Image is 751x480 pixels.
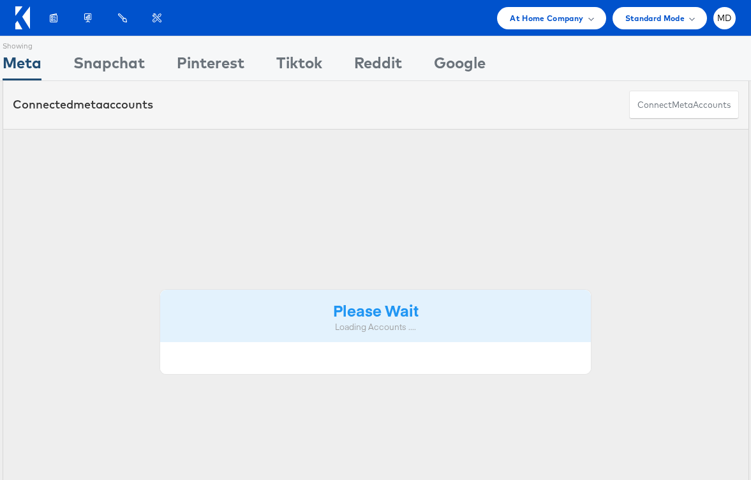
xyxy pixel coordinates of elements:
[629,91,739,119] button: ConnectmetaAccounts
[73,52,145,80] div: Snapchat
[3,36,41,52] div: Showing
[354,52,402,80] div: Reddit
[672,99,693,111] span: meta
[434,52,486,80] div: Google
[717,14,732,22] span: MD
[170,321,582,333] div: Loading Accounts ....
[276,52,322,80] div: Tiktok
[3,52,41,80] div: Meta
[333,299,419,320] strong: Please Wait
[510,11,583,25] span: At Home Company
[177,52,244,80] div: Pinterest
[73,97,103,112] span: meta
[13,96,153,113] div: Connected accounts
[625,11,685,25] span: Standard Mode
